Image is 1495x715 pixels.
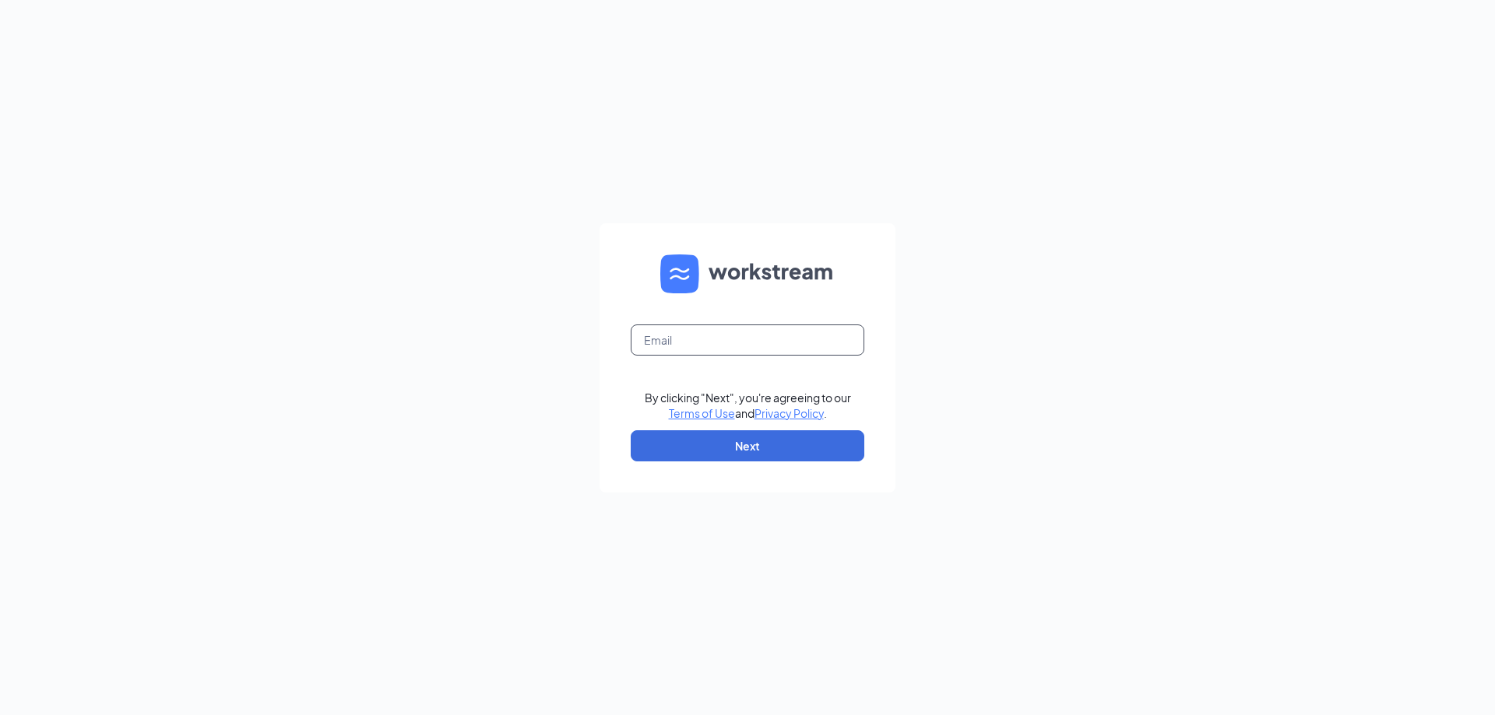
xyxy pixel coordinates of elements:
button: Next [631,430,864,461]
input: Email [631,324,864,356]
img: WS logo and Workstream text [660,254,835,293]
a: Terms of Use [669,406,735,420]
a: Privacy Policy [755,406,824,420]
div: By clicking "Next", you're agreeing to our and . [645,390,851,421]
